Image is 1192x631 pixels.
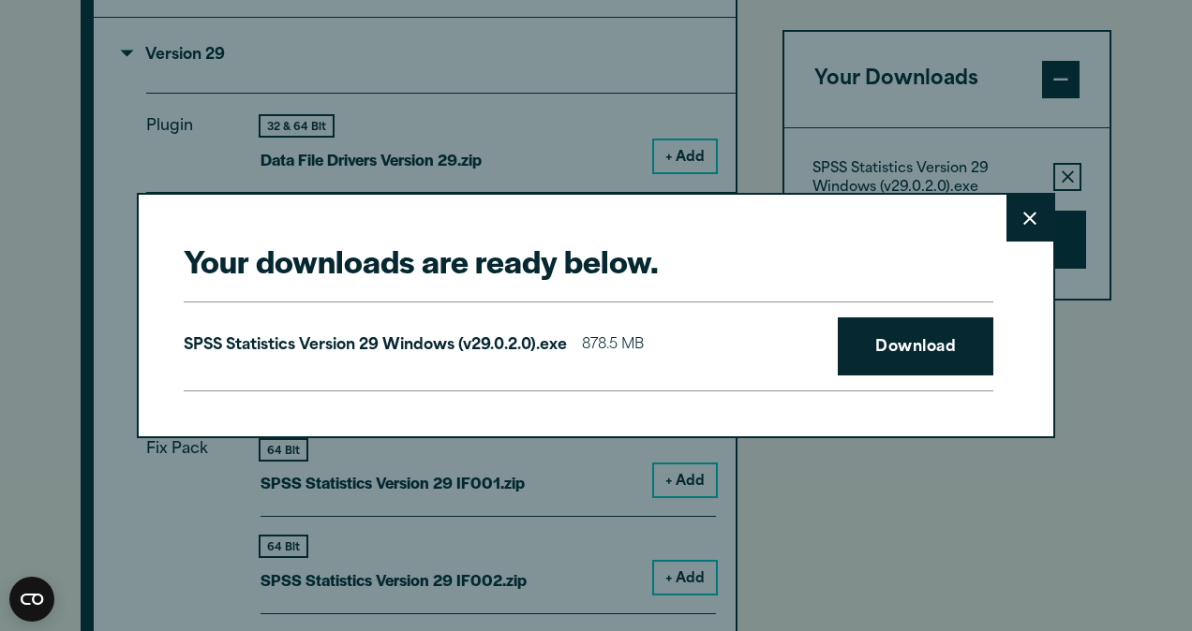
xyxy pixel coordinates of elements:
svg: CookieBot Widget Icon [9,577,54,622]
a: Download [838,317,993,375]
div: CookieBot Widget Contents [9,577,54,622]
span: 878.5 MB [582,332,644,360]
p: SPSS Statistics Version 29 Windows (v29.0.2.0).exe [184,332,567,360]
h2: Your downloads are ready below. [184,240,993,282]
button: Open CMP widget [9,577,54,622]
